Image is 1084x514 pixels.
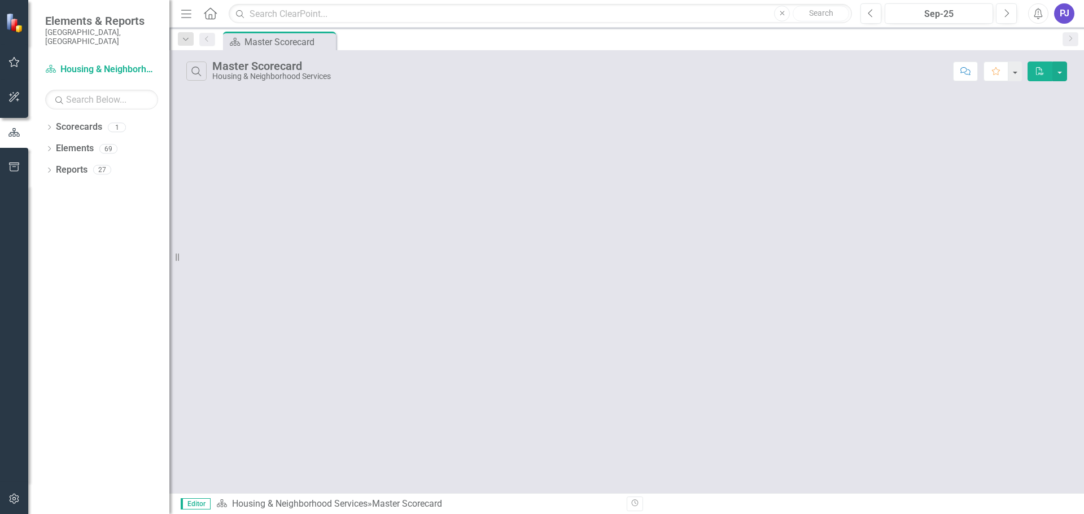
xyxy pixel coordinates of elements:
div: Master Scorecard [372,498,442,509]
a: Elements [56,142,94,155]
a: Reports [56,164,88,177]
div: Sep-25 [889,7,989,21]
div: 1 [108,122,126,132]
a: Housing & Neighborhood Services [232,498,368,509]
div: Housing & Neighborhood Services [212,72,331,81]
a: Housing & Neighborhood Services [45,63,158,76]
small: [GEOGRAPHIC_DATA], [GEOGRAPHIC_DATA] [45,28,158,46]
a: Scorecards [56,121,102,134]
div: 69 [99,144,117,153]
div: 27 [93,165,111,175]
div: » [216,498,618,511]
span: Elements & Reports [45,14,158,28]
div: Master Scorecard [212,60,331,72]
input: Search Below... [45,90,158,109]
button: PJ [1054,3,1074,24]
div: Master Scorecard [244,35,333,49]
span: Search [809,8,833,17]
button: Sep-25 [885,3,993,24]
button: Search [793,6,849,21]
span: Editor [181,498,211,509]
img: ClearPoint Strategy [6,12,25,32]
input: Search ClearPoint... [229,4,852,24]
